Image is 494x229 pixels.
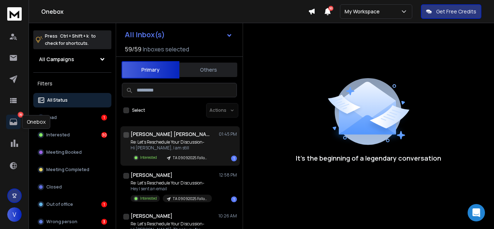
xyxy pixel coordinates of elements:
[39,56,74,63] h1: All Campaigns
[46,115,57,120] p: Lead
[131,180,212,186] p: Re: Let’s Reschedule Your Discussion-
[468,204,485,221] div: Open Intercom Messenger
[22,115,50,129] div: Onebox
[33,93,111,107] button: All Status
[59,32,90,40] span: Ctrl + Shift + k
[33,79,111,89] h3: Filters
[296,153,441,163] p: It’s the beginning of a legendary conversation
[140,196,157,201] p: Interested
[173,155,208,161] p: TA 09092025 Follow-up (Mix TG)
[219,172,237,178] p: 12:58 PM
[33,145,111,160] button: Meeting Booked
[231,196,237,202] div: 1
[47,97,68,103] p: All Status
[45,33,96,47] p: Press to check for shortcuts.
[46,149,82,155] p: Meeting Booked
[7,7,22,21] img: logo
[131,145,212,151] p: Hi [PERSON_NAME], I am still
[101,219,107,225] div: 3
[131,131,210,138] h1: [PERSON_NAME] [PERSON_NAME]
[218,213,237,219] p: 10:26 AM
[33,52,111,67] button: All Campaigns
[101,132,107,138] div: 30
[436,8,476,15] p: Get Free Credits
[33,110,111,125] button: Lead1
[125,45,141,54] span: 59 / 59
[46,167,89,173] p: Meeting Completed
[41,7,308,16] h1: Onebox
[328,6,333,11] span: 50
[33,128,111,142] button: Interested30
[179,62,237,78] button: Others
[122,61,179,79] button: Primary
[131,139,212,145] p: Re: Let’s Reschedule Your Discussion-
[125,31,165,38] h1: All Inbox(s)
[46,219,77,225] p: Wrong person
[173,196,208,202] p: TA 09092025 Follow-up (Mix TG)
[46,132,70,138] p: Interested
[33,180,111,194] button: Closed
[140,155,157,160] p: Interested
[46,184,62,190] p: Closed
[131,212,173,220] h1: [PERSON_NAME]
[131,171,173,179] h1: [PERSON_NAME]
[101,202,107,207] div: 1
[18,112,24,118] p: 39
[33,215,111,229] button: Wrong person3
[33,197,111,212] button: Out of office1
[119,27,238,42] button: All Inbox(s)
[7,207,22,222] button: V
[219,131,237,137] p: 01:45 PM
[33,162,111,177] button: Meeting Completed
[101,115,107,120] div: 1
[131,186,212,192] p: Hey I sent an email
[143,45,189,54] h3: Inboxes selected
[46,202,73,207] p: Out of office
[131,221,212,227] p: Re: Let’s Reschedule Your Discussion-
[345,8,383,15] p: My Workspace
[421,4,481,19] button: Get Free Credits
[6,115,21,129] a: 39
[231,156,237,161] div: 1
[132,107,145,113] label: Select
